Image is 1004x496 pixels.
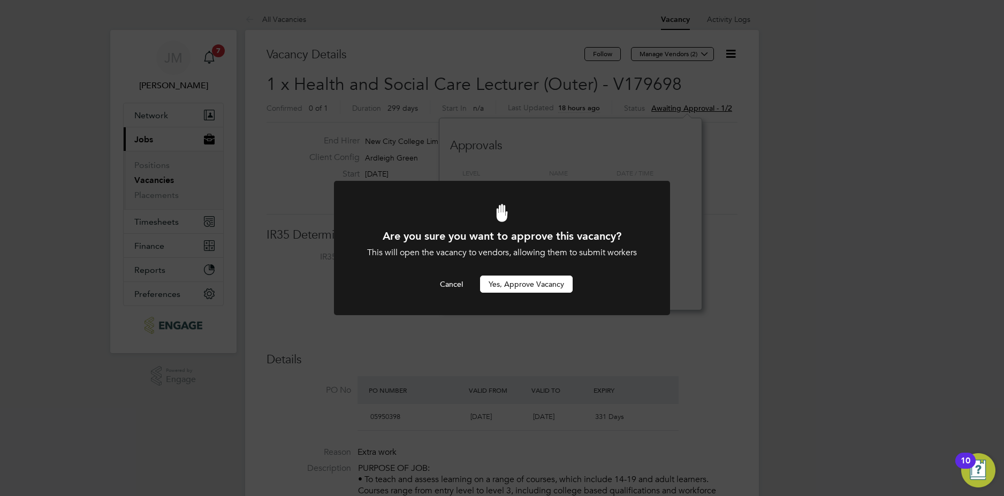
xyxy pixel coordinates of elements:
[961,461,970,475] div: 10
[961,453,995,487] button: Open Resource Center, 10 new notifications
[363,229,641,243] h1: Are you sure you want to approve this vacancy?
[367,247,637,258] span: This will open the vacancy to vendors, allowing them to submit workers
[480,276,573,293] button: Yes, Approve Vacancy
[431,276,471,293] button: Cancel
